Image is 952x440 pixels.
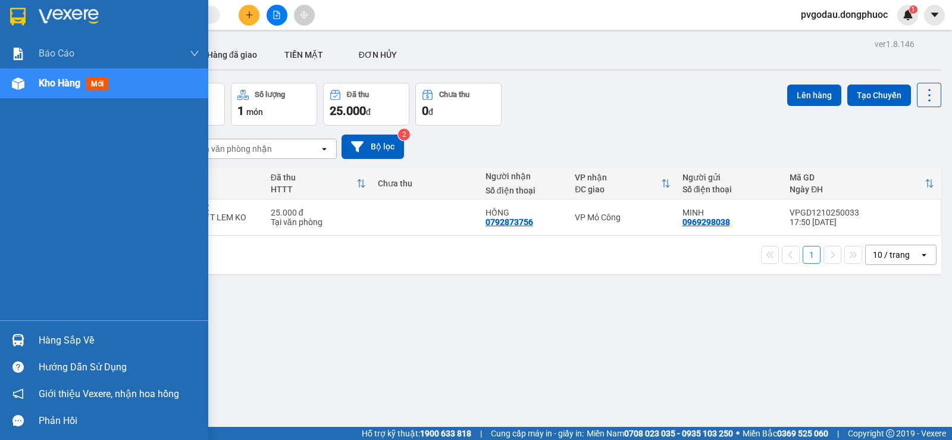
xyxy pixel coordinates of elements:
[255,91,285,99] div: Số lượng
[422,104,428,118] span: 0
[682,173,778,182] div: Người gửi
[323,83,409,126] button: Đã thu25.000đ
[39,358,199,376] div: Hướng dẫn sử dụng
[347,91,369,99] div: Đã thu
[875,38,915,51] div: ver 1.8.146
[873,249,910,261] div: 10 / trang
[569,168,676,199] th: Toggle SortBy
[624,429,733,438] strong: 0708 023 035 - 0935 103 250
[366,107,371,117] span: đ
[342,135,404,159] button: Bộ lọc
[929,10,940,20] span: caret-down
[294,5,315,26] button: aim
[790,217,934,227] div: 17:50 [DATE]
[480,427,482,440] span: |
[736,431,740,436] span: ⚪️
[39,46,74,61] span: Báo cáo
[246,107,263,117] span: món
[12,77,24,90] img: warehouse-icon
[284,50,323,60] span: TIỀN MẶT
[39,332,199,349] div: Hàng sắp về
[39,412,199,430] div: Phản hồi
[359,50,397,60] span: ĐƠN HỦY
[271,208,366,217] div: 25.000 đ
[790,173,925,182] div: Mã GD
[791,7,897,22] span: pvgodau.dongphuoc
[682,185,778,194] div: Số điện thoại
[245,11,253,19] span: plus
[886,429,894,438] span: copyright
[163,213,258,232] div: HƯ GÃY ƯỚT LEM KO ĐỀN
[362,427,471,440] span: Hỗ trợ kỹ thuật:
[491,427,584,440] span: Cung cấp máy in - giấy in:
[163,203,258,213] div: BỌC GT BSX
[378,179,473,188] div: Chưa thu
[924,5,945,26] button: caret-down
[911,5,915,14] span: 1
[190,49,199,58] span: down
[682,217,730,227] div: 0969298038
[790,208,934,217] div: VPGD1210250033
[486,186,563,195] div: Số điện thoại
[790,185,925,194] div: Ngày ĐH
[784,168,940,199] th: Toggle SortBy
[163,173,258,182] div: Tên món
[86,77,108,91] span: mới
[190,143,272,155] div: Chọn văn phòng nhận
[575,185,660,194] div: ĐC giao
[909,5,917,14] sup: 1
[919,250,929,260] svg: open
[271,185,356,194] div: HTTT
[163,185,258,194] div: Ghi chú
[587,427,733,440] span: Miền Nam
[231,83,317,126] button: Số lượng1món
[198,40,267,69] button: Hàng đã giao
[486,217,533,227] div: 0792873756
[300,11,308,19] span: aim
[273,11,281,19] span: file-add
[271,173,356,182] div: Đã thu
[415,83,502,126] button: Chưa thu0đ
[271,217,366,227] div: Tại văn phòng
[486,171,563,181] div: Người nhận
[237,104,244,118] span: 1
[12,388,24,400] span: notification
[903,10,913,20] img: icon-new-feature
[239,5,259,26] button: plus
[39,386,179,401] span: Giới thiệu Vexere, nhận hoa hồng
[330,104,366,118] span: 25.000
[777,429,828,438] strong: 0369 525 060
[12,334,24,347] img: warehouse-icon
[439,91,469,99] div: Chưa thu
[575,173,660,182] div: VP nhận
[398,129,410,141] sup: 2
[12,415,24,426] span: message
[39,77,80,89] span: Kho hàng
[486,208,563,217] div: HỒNG
[847,85,911,106] button: Tạo Chuyến
[265,168,372,199] th: Toggle SortBy
[837,427,839,440] span: |
[575,213,670,222] div: VP Mỏ Công
[787,85,841,106] button: Lên hàng
[267,5,287,26] button: file-add
[12,48,24,60] img: solution-icon
[320,144,329,154] svg: open
[743,427,828,440] span: Miền Bắc
[10,8,26,26] img: logo-vxr
[428,107,433,117] span: đ
[12,361,24,373] span: question-circle
[803,246,821,264] button: 1
[682,208,778,217] div: MINH
[420,429,471,438] strong: 1900 633 818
